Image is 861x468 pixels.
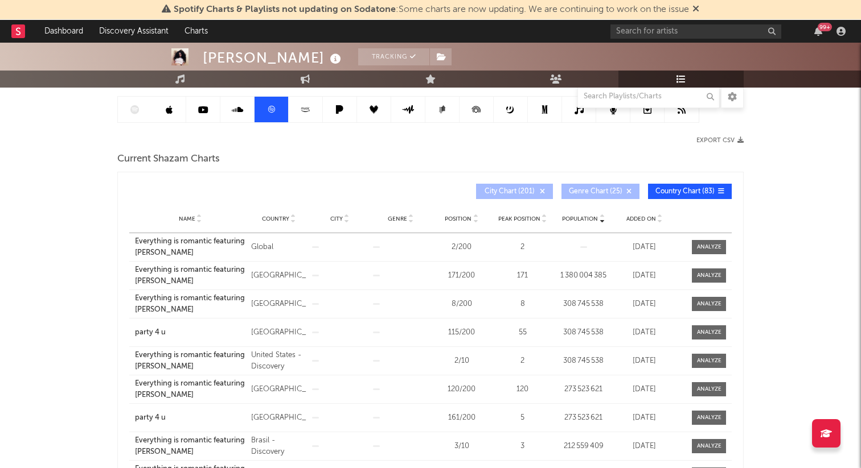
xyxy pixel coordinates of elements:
[556,327,611,338] div: 308 745 538
[495,270,550,281] div: 171
[135,435,245,457] a: Everything is romantic featuring [PERSON_NAME]
[203,48,344,67] div: [PERSON_NAME]
[434,441,489,452] div: 3 / 10
[135,350,245,372] a: Everything is romantic featuring [PERSON_NAME]
[617,441,672,452] div: [DATE]
[495,299,550,310] div: 8
[498,216,540,222] span: Peak Position
[179,216,195,222] span: Name
[561,184,639,199] button: Genre Chart(25)
[617,299,672,310] div: [DATE]
[617,384,672,395] div: [DATE]
[251,327,306,338] div: [GEOGRAPHIC_DATA]
[610,24,781,39] input: Search for artists
[262,216,289,222] span: Country
[556,299,611,310] div: 308 745 538
[818,23,832,31] div: 99 +
[36,20,91,43] a: Dashboard
[177,20,216,43] a: Charts
[696,137,744,144] button: Export CSV
[434,270,489,281] div: 171 / 200
[648,184,732,199] button: Country Chart(83)
[251,384,306,395] div: [GEOGRAPHIC_DATA]
[617,242,672,253] div: [DATE]
[495,412,550,424] div: 5
[617,412,672,424] div: [DATE]
[495,327,550,338] div: 55
[330,216,343,222] span: City
[434,412,489,424] div: 161 / 200
[476,184,553,199] button: City Chart(201)
[556,384,611,395] div: 273 523 621
[577,85,720,108] input: Search Playlists/Charts
[556,412,611,424] div: 273 523 621
[251,242,306,253] div: Global
[174,5,396,14] span: Spotify Charts & Playlists not updating on Sodatone
[434,299,489,310] div: 8 / 200
[251,350,306,372] div: United States - Discovery
[358,48,429,65] button: Tracking
[617,327,672,338] div: [DATE]
[556,270,611,281] div: 1 380 004 385
[495,384,550,395] div: 120
[556,355,611,367] div: 308 745 538
[617,355,672,367] div: [DATE]
[251,270,306,281] div: [GEOGRAPHIC_DATA]
[135,327,245,338] a: party 4 u
[483,188,536,195] span: City Chart ( 201 )
[617,270,672,281] div: [DATE]
[569,188,622,195] span: Genre Chart ( 25 )
[692,5,699,14] span: Dismiss
[434,355,489,367] div: 2 / 10
[251,412,306,424] div: [GEOGRAPHIC_DATA]
[91,20,177,43] a: Discovery Assistant
[814,27,822,36] button: 99+
[556,441,611,452] div: 212 559 409
[495,242,550,253] div: 2
[135,412,245,424] a: party 4 u
[434,384,489,395] div: 120 / 200
[251,435,306,457] div: Brasil - Discovery
[495,441,550,452] div: 3
[135,293,245,315] a: Everything is romantic featuring [PERSON_NAME]
[135,378,245,400] a: Everything is romantic featuring [PERSON_NAME]
[495,355,550,367] div: 2
[135,236,245,258] a: Everything is romantic featuring [PERSON_NAME]
[388,216,407,222] span: Genre
[562,216,598,222] span: Population
[174,5,689,14] span: : Some charts are now updating. We are continuing to work on the issue
[117,152,220,166] span: Current Shazam Charts
[655,188,715,195] span: Country Chart ( 83 )
[626,216,656,222] span: Added On
[434,327,489,338] div: 115 / 200
[135,264,245,287] a: Everything is romantic featuring [PERSON_NAME]
[251,299,306,310] div: [GEOGRAPHIC_DATA]
[434,242,489,253] div: 2 / 200
[445,216,471,222] span: Position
